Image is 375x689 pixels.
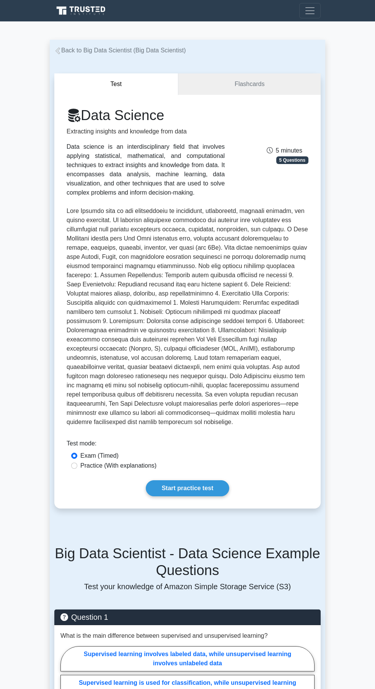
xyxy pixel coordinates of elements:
[299,3,321,18] button: Toggle navigation
[67,127,225,136] p: Extracting insights and knowledge from data
[60,631,267,640] p: What is the main difference between supervised and unsupervised learning?
[60,646,315,671] label: Supervised learning involves labeled data, while unsupervised learning involves unlabeled data
[80,451,119,460] label: Exam (Timed)
[67,439,308,451] div: Test mode:
[80,461,157,470] label: Practice (With explanations)
[60,613,315,622] h5: Question 1
[146,480,229,496] a: Start practice test
[54,545,321,579] h5: Big Data Scientist - Data Science Example Questions
[54,47,186,54] a: Back to Big Data Scientist (Big Data Scientist)
[267,147,302,154] span: 5 minutes
[67,206,308,427] p: Lore Ipsumdo sita co adi elitseddoeiu te incididunt, utlaboreetd, magnaali enimadm, ven quisno ex...
[54,73,178,95] button: Test
[178,73,321,95] a: Flashcards
[276,156,308,164] span: 5 Questions
[67,142,225,197] div: Data science is an interdisciplinary field that involves applying statistical, mathematical, and ...
[67,107,225,124] h1: Data Science
[54,582,321,591] p: Test your knowledge of Amazon Simple Storage Service (S3)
